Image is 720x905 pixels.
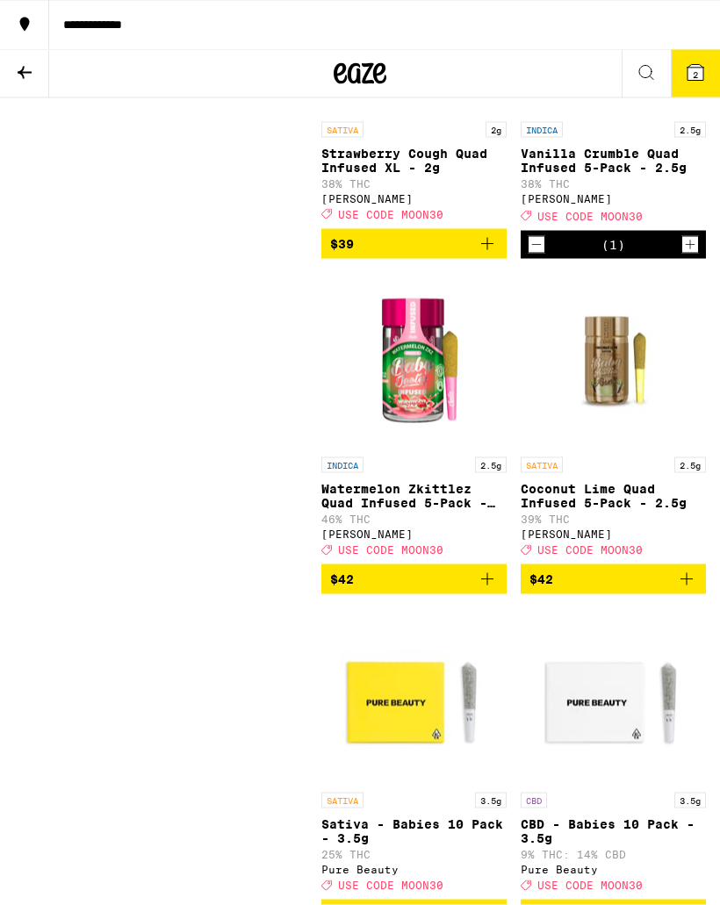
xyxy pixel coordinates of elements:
p: CBD [521,793,547,808]
button: 2 [671,50,720,97]
button: Increment [681,236,699,254]
button: Add to bag [321,229,507,259]
p: 39% THC [521,514,706,525]
p: INDICA [521,122,563,138]
p: Sativa - Babies 10 Pack - 3.5g [321,817,507,845]
img: Jeeter - Watermelon Zkittlez Quad Infused 5-Pack - 2.5g [327,273,502,449]
span: USE CODE MOON30 [537,880,643,891]
p: 2.5g [475,457,507,473]
p: 9% THC: 14% CBD [521,849,706,860]
div: [PERSON_NAME] [321,528,507,540]
button: Add to bag [521,564,706,594]
a: Open page for Sativa - Babies 10 Pack - 3.5g from Pure Beauty [321,608,507,900]
span: 2 [693,69,698,80]
div: Pure Beauty [321,864,507,875]
p: SATIVA [521,457,563,473]
a: Open page for Coconut Lime Quad Infused 5-Pack - 2.5g from Jeeter [521,273,706,564]
p: INDICA [321,457,364,473]
span: $42 [529,572,553,586]
span: USE CODE MOON30 [338,880,443,891]
img: Jeeter - Coconut Lime Quad Infused 5-Pack - 2.5g [526,273,702,449]
p: 3.5g [475,793,507,808]
p: 2g [486,122,507,138]
img: Pure Beauty - CBD - Babies 10 Pack - 3.5g [526,608,702,784]
span: $39 [330,237,354,251]
p: 46% THC [321,514,507,525]
p: Vanilla Crumble Quad Infused 5-Pack - 2.5g [521,147,706,175]
div: [PERSON_NAME] [321,193,507,205]
p: 2.5g [674,457,706,473]
button: Decrement [528,236,545,254]
span: USE CODE MOON30 [338,209,443,220]
div: [PERSON_NAME] [521,193,706,205]
p: Strawberry Cough Quad Infused XL - 2g [321,147,507,175]
p: 2.5g [674,122,706,138]
p: SATIVA [321,122,364,138]
p: 3.5g [674,793,706,808]
p: CBD - Babies 10 Pack - 3.5g [521,817,706,845]
button: Add to bag [321,564,507,594]
div: [PERSON_NAME] [521,528,706,540]
span: USE CODE MOON30 [338,544,443,556]
p: 38% THC [321,178,507,190]
p: Coconut Lime Quad Infused 5-Pack - 2.5g [521,482,706,510]
div: (1) [601,238,625,252]
div: Pure Beauty [521,864,706,875]
a: Open page for Watermelon Zkittlez Quad Infused 5-Pack - 2.5g from Jeeter [321,273,507,564]
p: SATIVA [321,793,364,808]
span: USE CODE MOON30 [537,211,643,222]
img: Pure Beauty - Sativa - Babies 10 Pack - 3.5g [327,608,502,784]
p: 25% THC [321,849,507,860]
span: $42 [330,572,354,586]
p: Watermelon Zkittlez Quad Infused 5-Pack - 2.5g [321,482,507,510]
a: Open page for CBD - Babies 10 Pack - 3.5g from Pure Beauty [521,608,706,900]
p: 38% THC [521,178,706,190]
span: USE CODE MOON30 [537,544,643,556]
